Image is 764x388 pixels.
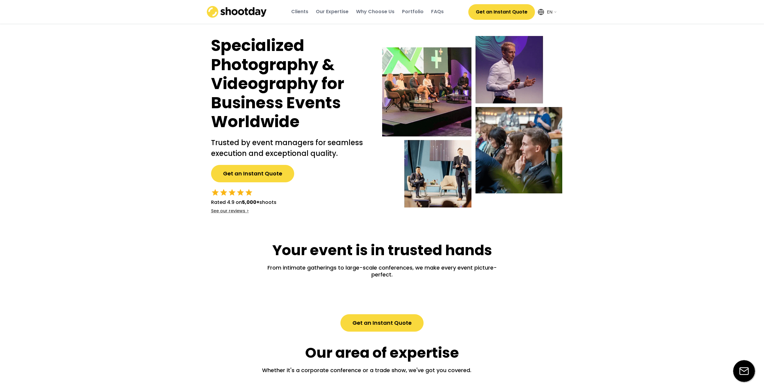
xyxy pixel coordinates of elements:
[242,199,259,206] strong: 5,000+
[305,344,459,362] h1: Our area of expertise
[211,165,294,182] button: Get an Instant Quote
[211,137,370,159] h2: Trusted by event managers for seamless execution and exceptional quality.
[402,8,424,15] div: Portfolio
[228,188,236,197] button: star
[236,188,245,197] button: star
[211,188,219,197] button: star
[468,4,535,20] button: Get an Instant Quote
[382,36,562,207] img: Event-hero-intl%402x.webp
[211,36,370,131] h1: Specialized Photography & Videography for Business Events Worldwide
[316,8,349,15] div: Our Expertise
[211,199,276,206] div: Rated 4.9 on shoots
[272,241,492,260] h1: Your event is in trusted hands
[262,264,502,290] h2: From intimate gatherings to large-scale conferences, we make every event picture-perfect.
[356,8,394,15] div: Why Choose Us
[219,188,228,197] button: star
[431,8,444,15] div: FAQs
[538,9,544,15] img: Icon%20feather-globe%20%281%29.svg
[245,188,253,197] button: star
[211,208,249,214] div: See our reviews >
[340,314,424,332] button: Get an Instant Quote
[207,6,267,18] img: shootday_logo.png
[291,8,308,15] div: Clients
[733,360,755,382] img: email-icon%20%281%29.svg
